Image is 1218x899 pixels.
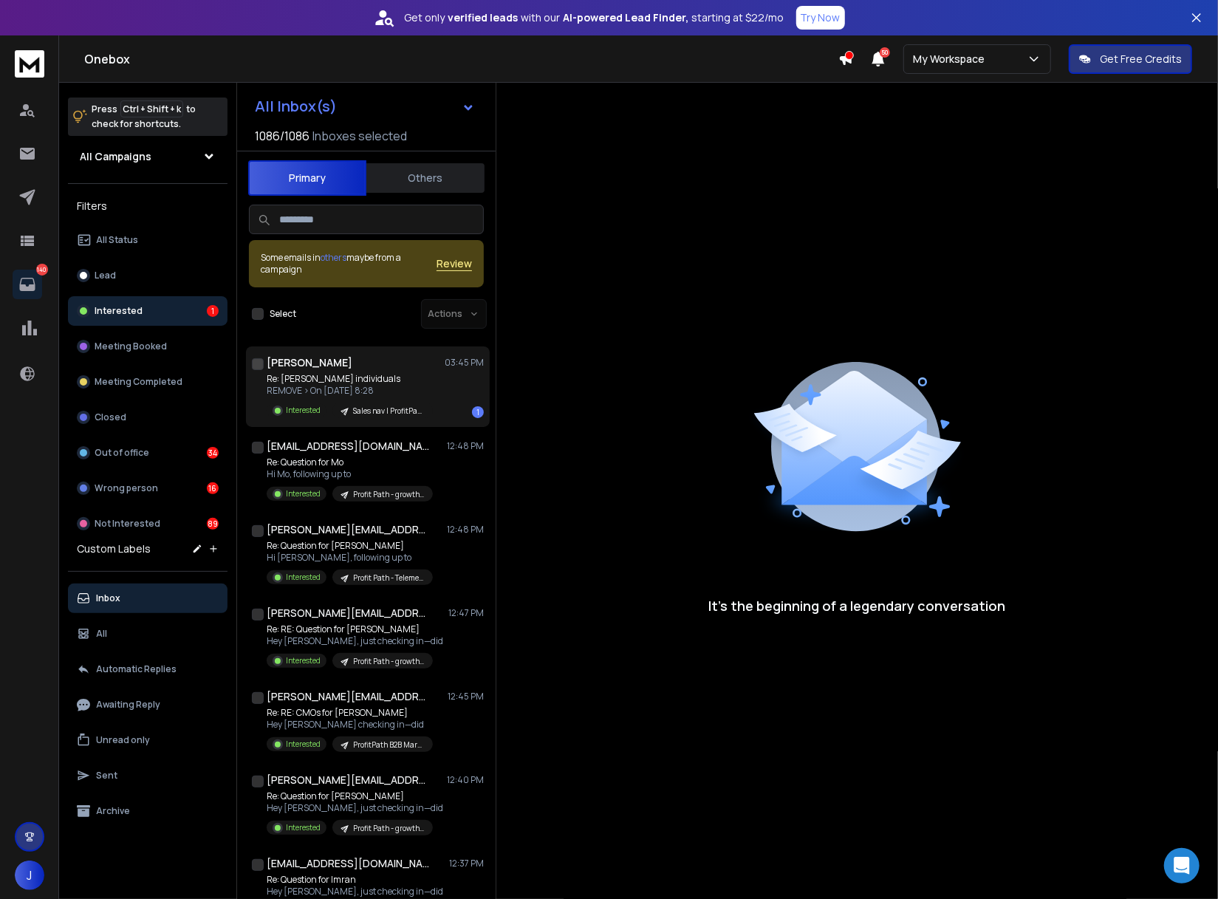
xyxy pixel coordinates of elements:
p: 03:45 PM [445,357,484,369]
button: Sent [68,761,227,790]
h1: [PERSON_NAME][EMAIL_ADDRESS][PERSON_NAME][DOMAIN_NAME] [267,606,429,621]
button: Others [366,162,485,194]
span: Ctrl + Shift + k [120,100,183,117]
h3: Filters [68,196,227,216]
p: Profit Path - growth execs with ICP [353,823,424,834]
p: My Workspace [913,52,991,66]
button: All Inbox(s) [243,92,487,121]
p: Hey [PERSON_NAME], just checking in—did [267,886,443,898]
p: Hi Mo, following up to [267,468,433,480]
span: 50 [880,47,890,58]
p: Archive [96,805,130,817]
p: Profit Path - Telemedicine - mkt cmo ceo coo [353,572,424,584]
a: 140 [13,270,42,299]
div: Some emails in maybe from a campaign [261,252,437,276]
h1: [PERSON_NAME][EMAIL_ADDRESS][DOMAIN_NAME] [267,773,429,787]
p: Hey [PERSON_NAME], just checking in—did [267,635,443,647]
button: All Status [68,225,227,255]
h1: All Campaigns [80,149,151,164]
div: 34 [207,447,219,459]
button: Wrong person16 [68,474,227,503]
p: Lead [95,270,116,281]
p: Re: Question for [PERSON_NAME] [267,540,433,552]
p: Interested [286,488,321,499]
p: Wrong person [95,482,158,494]
button: Get Free Credits [1069,44,1192,74]
p: Inbox [96,592,120,604]
p: Interested [286,739,321,750]
p: Sales nav | ProfitPath 100K HNW Individuals offer [353,406,424,417]
p: REMOVE > On [DATE] 8:28 [267,385,433,397]
p: 12:37 PM [449,858,484,869]
p: All Status [96,234,138,246]
p: Interested [286,572,321,583]
p: Automatic Replies [96,663,177,675]
p: 12:40 PM [447,774,484,786]
p: Re: Question for [PERSON_NAME] [267,790,443,802]
button: Closed [68,403,227,432]
button: Lead [68,261,227,290]
img: logo [15,50,44,78]
button: Archive [68,796,227,826]
h1: [EMAIL_ADDRESS][DOMAIN_NAME] [267,856,429,871]
button: Review [437,256,472,271]
button: Interested1 [68,296,227,326]
h1: Onebox [84,50,838,68]
p: Not Interested [95,518,160,530]
div: 1 [207,305,219,317]
h1: [PERSON_NAME][EMAIL_ADDRESS][DOMAIN_NAME] [267,689,429,704]
p: ProfitPath B2B Marketing [353,739,424,751]
p: Out of office [95,447,149,459]
label: Select [270,308,296,320]
p: Unread only [96,734,150,746]
p: It’s the beginning of a legendary conversation [709,595,1006,616]
p: 12:48 PM [447,440,484,452]
span: 1086 / 1086 [255,127,309,145]
p: Interested [286,405,321,416]
p: Re: RE: Question for [PERSON_NAME] [267,623,443,635]
button: J [15,861,44,890]
p: 140 [36,264,48,276]
p: Try Now [801,10,841,25]
p: Hey [PERSON_NAME], just checking in—did [267,802,443,814]
p: Meeting Completed [95,376,182,388]
p: Get only with our starting at $22/mo [405,10,784,25]
p: Re: Question for Imran [267,874,443,886]
button: Meeting Completed [68,367,227,397]
p: Meeting Booked [95,341,167,352]
div: 89 [207,518,219,530]
h1: [PERSON_NAME] [267,355,352,370]
div: Open Intercom Messenger [1164,848,1200,883]
button: Try Now [796,6,845,30]
p: Press to check for shortcuts. [92,102,196,131]
p: Awaiting Reply [96,699,160,711]
p: Profit Path - growth execs with ICP -- Rerun [353,656,424,667]
button: Automatic Replies [68,654,227,684]
p: Get Free Credits [1100,52,1182,66]
button: All [68,619,227,649]
h3: Custom Labels [77,541,151,556]
h1: All Inbox(s) [255,99,337,114]
p: 12:48 PM [447,524,484,536]
button: Out of office34 [68,438,227,468]
strong: AI-powered Lead Finder, [564,10,689,25]
p: Interested [286,655,321,666]
h3: Inboxes selected [312,127,407,145]
h1: [PERSON_NAME][EMAIL_ADDRESS][PERSON_NAME][DOMAIN_NAME] [267,522,429,537]
p: Interested [95,305,143,317]
button: Unread only [68,725,227,755]
button: All Campaigns [68,142,227,171]
p: Re: Question for Mo [267,457,433,468]
p: 12:45 PM [448,691,484,703]
p: Interested [286,822,321,833]
p: Re: [PERSON_NAME] individuals [267,373,433,385]
p: Closed [95,411,126,423]
p: All [96,628,107,640]
h1: [EMAIL_ADDRESS][DOMAIN_NAME] [267,439,429,454]
div: 1 [472,406,484,418]
p: 12:47 PM [448,607,484,619]
button: Not Interested89 [68,509,227,539]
